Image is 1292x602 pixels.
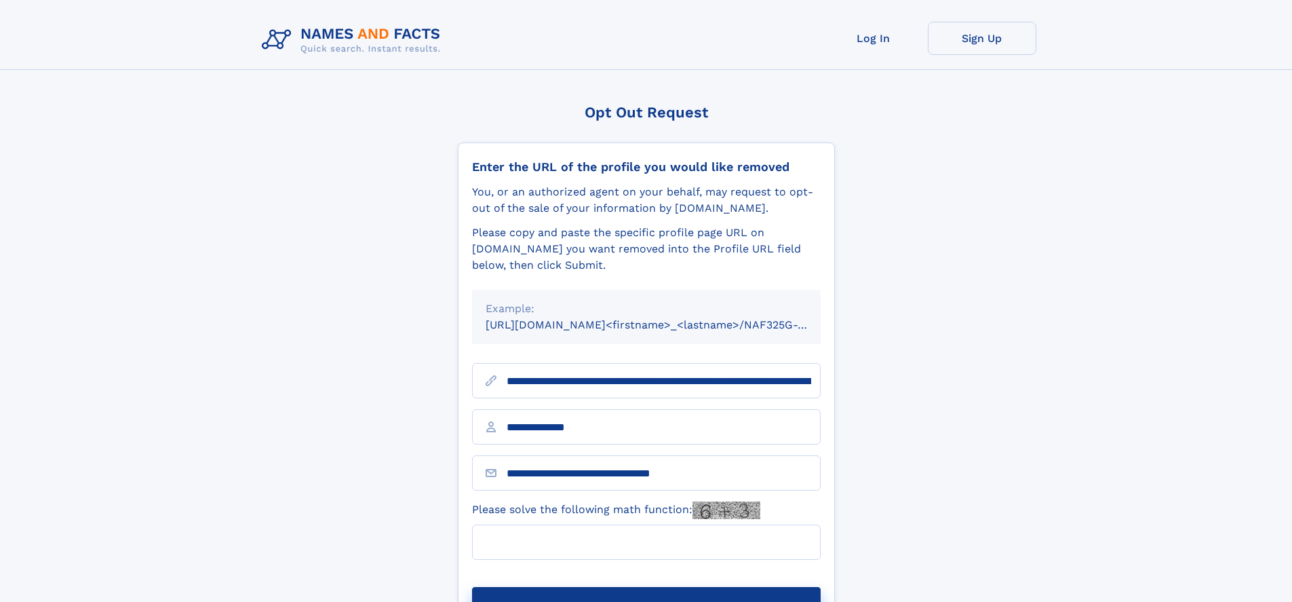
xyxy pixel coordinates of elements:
div: You, or an authorized agent on your behalf, may request to opt-out of the sale of your informatio... [472,184,821,217]
div: Opt Out Request [458,104,835,121]
div: Example: [486,301,807,317]
img: Logo Names and Facts [256,22,452,58]
div: Enter the URL of the profile you would like removed [472,159,821,174]
div: Please copy and paste the specific profile page URL on [DOMAIN_NAME] you want removed into the Pr... [472,225,821,274]
a: Log In [819,22,928,55]
small: [URL][DOMAIN_NAME]<firstname>_<lastname>/NAF325G-xxxxxxxx [486,318,846,331]
a: Sign Up [928,22,1036,55]
label: Please solve the following math function: [472,502,760,519]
